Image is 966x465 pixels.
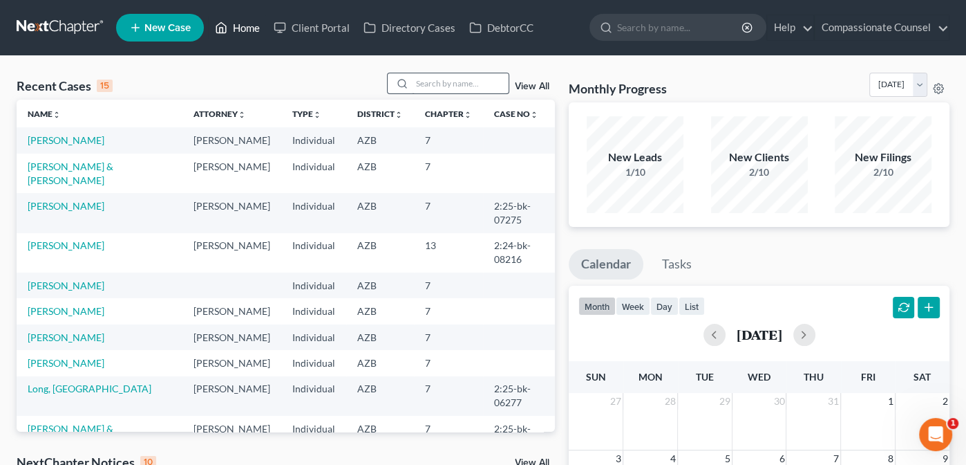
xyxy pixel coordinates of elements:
td: Individual [281,154,346,193]
i: unfold_more [395,111,403,119]
td: 7 [414,350,483,376]
span: Fri [860,371,875,383]
td: [PERSON_NAME] [182,325,281,350]
button: month [578,297,616,316]
td: 2:25-bk-06277 [483,376,555,416]
a: Tasks [650,249,704,280]
span: 29 [718,393,732,410]
div: Recent Cases [17,77,113,94]
a: [PERSON_NAME] [28,357,104,369]
a: [PERSON_NAME] [28,239,104,251]
a: Typeunfold_more [292,109,321,119]
a: Calendar [569,249,643,280]
iframe: Intercom live chat [919,418,952,451]
td: AZB [346,350,414,376]
td: [PERSON_NAME] [182,376,281,416]
a: [PERSON_NAME] [28,200,104,212]
span: 27 [609,393,623,410]
td: 7 [414,298,483,324]
td: [PERSON_NAME] [182,193,281,232]
a: Districtunfold_more [357,109,403,119]
td: 7 [414,325,483,350]
div: New Leads [587,149,683,165]
i: unfold_more [53,111,61,119]
td: Individual [281,193,346,232]
a: [PERSON_NAME] [28,331,104,343]
td: Individual [281,273,346,298]
span: 2 [941,393,949,410]
span: Tue [696,371,714,383]
span: Thu [804,371,824,383]
button: list [679,297,705,316]
a: [PERSON_NAME] [28,134,104,146]
a: Attorneyunfold_more [193,109,246,119]
td: [PERSON_NAME] [182,350,281,376]
td: 7 [414,193,483,232]
td: AZB [346,193,414,232]
td: [PERSON_NAME] [182,154,281,193]
td: AZB [346,233,414,273]
input: Search by name... [617,15,744,40]
a: [PERSON_NAME] & [PERSON_NAME] [28,423,113,448]
td: 7 [414,273,483,298]
span: New Case [144,23,191,33]
h2: [DATE] [737,327,782,342]
div: New Clients [711,149,808,165]
a: Case Nounfold_more [494,109,538,119]
i: unfold_more [530,111,538,119]
div: 1/10 [587,165,683,179]
div: New Filings [835,149,931,165]
td: Individual [281,416,346,455]
td: 7 [414,127,483,153]
span: Wed [748,371,770,383]
td: Individual [281,376,346,416]
span: 1 [947,418,958,429]
td: Individual [281,127,346,153]
td: Individual [281,298,346,324]
span: 28 [663,393,677,410]
a: Long, [GEOGRAPHIC_DATA] [28,383,151,394]
a: Compassionate Counsel [815,15,949,40]
i: unfold_more [313,111,321,119]
td: [PERSON_NAME] [182,233,281,273]
td: 2:25-bk-07275 [483,193,555,232]
span: 30 [772,393,786,410]
div: 2/10 [835,165,931,179]
a: View All [515,82,549,91]
span: Sun [586,371,606,383]
a: [PERSON_NAME] [28,280,104,291]
button: week [616,297,650,316]
a: Nameunfold_more [28,109,61,119]
a: Chapterunfold_more [425,109,472,119]
div: 15 [97,80,113,92]
div: 2/10 [711,165,808,179]
td: Individual [281,325,346,350]
td: 7 [414,154,483,193]
td: [PERSON_NAME] [182,298,281,324]
td: [PERSON_NAME] [182,127,281,153]
td: AZB [346,298,414,324]
td: Individual [281,233,346,273]
h3: Monthly Progress [569,80,667,97]
td: AZB [346,416,414,455]
td: Individual [281,350,346,376]
span: Mon [638,371,663,383]
span: 31 [826,393,840,410]
a: Help [767,15,813,40]
button: day [650,297,679,316]
td: 13 [414,233,483,273]
td: 7 [414,416,483,455]
input: Search by name... [412,73,509,93]
a: [PERSON_NAME] [28,305,104,317]
span: Sat [913,371,931,383]
td: 7 [414,376,483,416]
td: AZB [346,154,414,193]
td: AZB [346,127,414,153]
a: Client Portal [267,15,357,40]
a: Directory Cases [357,15,462,40]
i: unfold_more [464,111,472,119]
td: 2:25-bk-06965 [483,416,555,455]
td: AZB [346,325,414,350]
a: DebtorCC [462,15,540,40]
td: 2:24-bk-08216 [483,233,555,273]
